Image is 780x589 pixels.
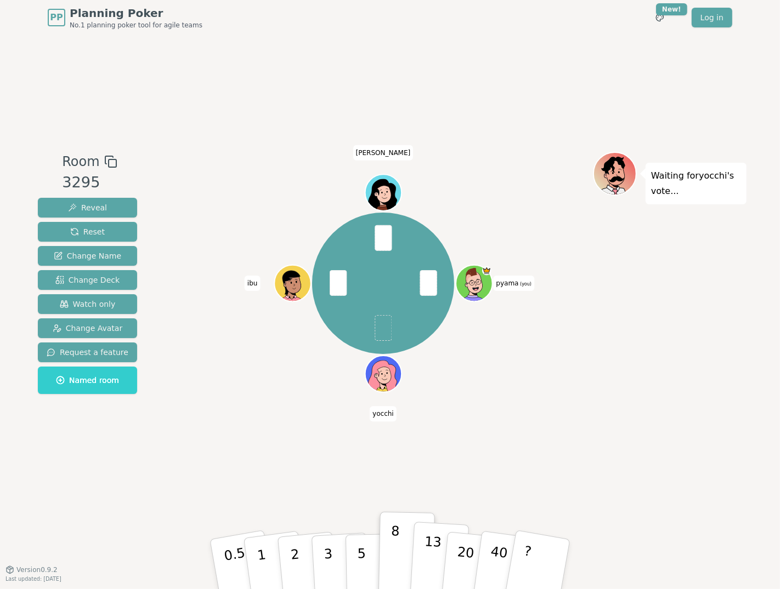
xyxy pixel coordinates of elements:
span: (you) [519,282,532,287]
button: Change Avatar [38,318,137,338]
span: Change Avatar [53,323,123,334]
span: No.1 planning poker tool for agile teams [70,21,202,30]
span: Click to change your name [245,276,261,291]
span: Reveal [68,202,107,213]
span: Named room [56,375,119,386]
span: Version 0.9.2 [16,565,58,574]
p: Waiting for yocchi 's vote... [651,168,741,199]
span: Watch only [60,299,116,310]
button: Change Name [38,246,137,266]
button: Version0.9.2 [5,565,58,574]
button: Request a feature [38,342,137,362]
button: Reset [38,222,137,242]
span: Last updated: [DATE] [5,576,61,582]
span: PP [50,11,63,24]
span: Reset [70,226,105,237]
span: Request a feature [47,347,128,358]
button: Change Deck [38,270,137,290]
button: New! [650,8,670,27]
a: PPPlanning PokerNo.1 planning poker tool for agile teams [48,5,202,30]
span: Click to change your name [370,406,397,421]
button: Reveal [38,198,137,218]
span: Change Deck [55,275,120,285]
a: Log in [692,8,732,27]
p: 8 [390,523,399,582]
span: Planning Poker [70,5,202,21]
button: Watch only [38,294,137,314]
button: Named room [38,367,137,394]
button: Click to change your avatar [457,266,491,300]
span: Change Name [54,250,121,261]
div: New! [656,3,687,15]
span: Click to change your name [493,276,534,291]
span: Room [62,152,99,171]
div: 3295 [62,171,117,194]
span: Click to change your name [353,145,414,160]
span: pyama is the host [482,266,491,275]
